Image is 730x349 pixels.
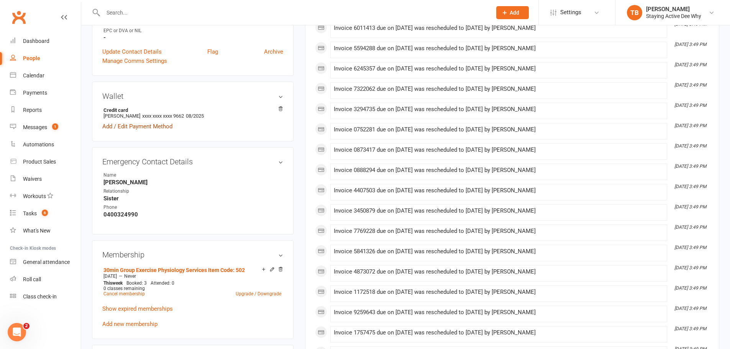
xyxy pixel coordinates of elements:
[186,113,204,119] span: 08/2025
[103,274,117,279] span: [DATE]
[23,141,54,147] div: Automations
[103,107,279,113] strong: Credit card
[103,286,145,291] span: 0 classes remaining
[334,248,664,255] div: Invoice 5841326 due on [DATE] was rescheduled to [DATE] by [PERSON_NAME]
[23,228,51,234] div: What's New
[124,274,136,279] span: Never
[23,259,70,265] div: General attendance
[102,251,283,259] h3: Membership
[103,211,283,218] strong: 0400324990
[207,47,218,56] a: Flag
[23,193,46,199] div: Workouts
[560,4,581,21] span: Settings
[10,254,81,271] a: General attendance kiosk mode
[674,204,706,210] i: [DATE] 3:49 PM
[103,188,167,195] div: Relationship
[10,153,81,170] a: Product Sales
[8,323,26,341] iframe: Intercom live chat
[102,106,283,120] li: [PERSON_NAME]
[23,107,42,113] div: Reports
[674,82,706,88] i: [DATE] 3:49 PM
[10,119,81,136] a: Messages 1
[102,56,167,66] a: Manage Comms Settings
[334,86,664,92] div: Invoice 7322062 due on [DATE] was rescheduled to [DATE] by [PERSON_NAME]
[264,47,283,56] a: Archive
[102,305,173,312] a: Show expired memberships
[674,245,706,250] i: [DATE] 3:49 PM
[102,321,157,328] a: Add new membership
[23,55,40,61] div: People
[334,329,664,336] div: Invoice 1757475 due on [DATE] was rescheduled to [DATE] by [PERSON_NAME]
[674,285,706,291] i: [DATE] 3:49 PM
[10,271,81,288] a: Roll call
[103,195,283,202] strong: Sister
[103,34,283,41] strong: -
[334,45,664,52] div: Invoice 5594288 due on [DATE] was rescheduled to [DATE] by [PERSON_NAME]
[23,176,42,182] div: Waivers
[103,27,283,34] div: EPC or DVA or NIL
[10,222,81,239] a: What's New
[52,123,58,130] span: 1
[674,306,706,311] i: [DATE] 3:49 PM
[142,113,184,119] span: xxxx xxxx xxxx 9662
[10,33,81,50] a: Dashboard
[334,66,664,72] div: Invoice 6245357 due on [DATE] was rescheduled to [DATE] by [PERSON_NAME]
[23,124,47,130] div: Messages
[646,13,701,20] div: Staying Active Dee Why
[674,62,706,67] i: [DATE] 3:49 PM
[42,210,48,216] span: 6
[10,67,81,84] a: Calendar
[103,179,283,186] strong: [PERSON_NAME]
[627,5,642,20] div: TB
[102,92,283,100] h3: Wallet
[334,187,664,194] div: Invoice 4407503 due on [DATE] was rescheduled to [DATE] by [PERSON_NAME]
[102,47,162,56] a: Update Contact Details
[10,205,81,222] a: Tasks 6
[102,157,283,166] h3: Emergency Contact Details
[674,143,706,149] i: [DATE] 3:49 PM
[103,172,167,179] div: Name
[334,126,664,133] div: Invoice 0752281 due on [DATE] was rescheduled to [DATE] by [PERSON_NAME]
[496,6,529,19] button: Add
[10,170,81,188] a: Waivers
[674,103,706,108] i: [DATE] 3:49 PM
[510,10,519,16] span: Add
[674,224,706,230] i: [DATE] 3:49 PM
[10,102,81,119] a: Reports
[103,280,112,286] span: This
[23,159,56,165] div: Product Sales
[334,167,664,174] div: Invoice 0888294 due on [DATE] was rescheduled to [DATE] by [PERSON_NAME]
[334,147,664,153] div: Invoice 0873417 due on [DATE] was rescheduled to [DATE] by [PERSON_NAME]
[23,293,57,300] div: Class check-in
[334,289,664,295] div: Invoice 1172518 due on [DATE] was rescheduled to [DATE] by [PERSON_NAME]
[103,204,167,211] div: Phone
[236,291,281,297] a: Upgrade / Downgrade
[102,122,172,131] a: Add / Edit Payment Method
[103,267,245,273] a: 30min Group Exercise Physiology Services Item Code: 502
[674,123,706,128] i: [DATE] 3:49 PM
[103,291,145,297] a: Cancel membership
[23,90,47,96] div: Payments
[102,280,125,286] div: week
[674,326,706,331] i: [DATE] 3:49 PM
[334,269,664,275] div: Invoice 4873072 due on [DATE] was rescheduled to [DATE] by [PERSON_NAME]
[23,72,44,79] div: Calendar
[23,323,30,329] span: 2
[674,265,706,270] i: [DATE] 3:49 PM
[334,228,664,234] div: Invoice 7769228 due on [DATE] was rescheduled to [DATE] by [PERSON_NAME]
[674,42,706,47] i: [DATE] 3:49 PM
[10,50,81,67] a: People
[334,208,664,214] div: Invoice 3450879 due on [DATE] was rescheduled to [DATE] by [PERSON_NAME]
[334,309,664,316] div: Invoice 9259643 due on [DATE] was rescheduled to [DATE] by [PERSON_NAME]
[23,276,41,282] div: Roll call
[151,280,174,286] span: Attended: 0
[10,136,81,153] a: Automations
[10,84,81,102] a: Payments
[334,25,664,31] div: Invoice 6011413 due on [DATE] was rescheduled to [DATE] by [PERSON_NAME]
[9,8,28,27] a: Clubworx
[10,188,81,205] a: Workouts
[674,184,706,189] i: [DATE] 3:49 PM
[646,6,701,13] div: [PERSON_NAME]
[23,38,49,44] div: Dashboard
[334,106,664,113] div: Invoice 3294735 due on [DATE] was rescheduled to [DATE] by [PERSON_NAME]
